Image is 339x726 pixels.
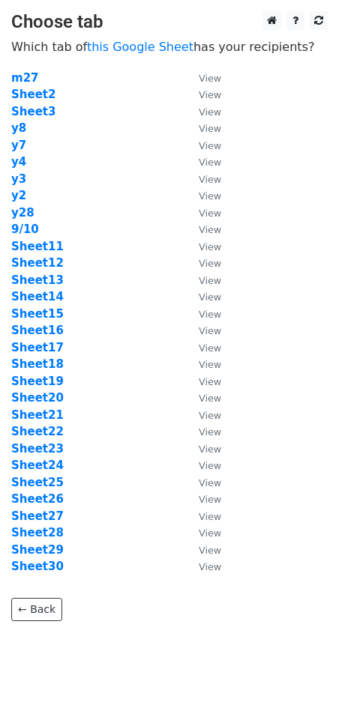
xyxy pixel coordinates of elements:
a: View [184,206,221,220]
small: View [199,460,221,471]
a: View [184,324,221,337]
a: Sheet24 [11,459,64,472]
small: View [199,410,221,421]
small: View [199,106,221,118]
strong: y2 [11,189,26,202]
a: View [184,88,221,101]
a: View [184,492,221,506]
a: View [184,121,221,135]
a: y8 [11,121,26,135]
a: Sheet29 [11,543,64,557]
a: View [184,391,221,405]
small: View [199,123,221,134]
a: View [184,341,221,354]
strong: Sheet3 [11,105,55,118]
a: Sheet12 [11,256,64,270]
small: View [199,224,221,235]
a: View [184,172,221,186]
a: Sheet26 [11,492,64,506]
a: Sheet27 [11,509,64,523]
small: View [199,545,221,556]
a: View [184,526,221,539]
small: View [199,208,221,219]
small: View [199,325,221,336]
a: Sheet19 [11,375,64,388]
a: View [184,560,221,573]
small: View [199,359,221,370]
strong: Sheet30 [11,560,64,573]
a: Sheet23 [11,442,64,456]
small: View [199,494,221,505]
small: View [199,190,221,202]
a: View [184,290,221,303]
strong: Sheet18 [11,357,64,371]
small: View [199,89,221,100]
small: View [199,258,221,269]
a: y3 [11,172,26,186]
a: Sheet21 [11,408,64,422]
a: View [184,442,221,456]
a: View [184,273,221,287]
a: 9/10 [11,223,39,236]
a: y28 [11,206,34,220]
a: Sheet15 [11,307,64,321]
small: View [199,309,221,320]
strong: Sheet22 [11,425,64,438]
a: Sheet11 [11,240,64,253]
small: View [199,477,221,488]
strong: m27 [11,71,39,85]
small: View [199,561,221,572]
small: View [199,291,221,303]
a: Sheet2 [11,88,55,101]
small: View [199,342,221,354]
a: View [184,105,221,118]
a: this Google Sheet [87,40,193,54]
small: View [199,444,221,455]
a: View [184,357,221,371]
a: y7 [11,139,26,152]
small: View [199,157,221,168]
small: View [199,527,221,539]
a: Sheet20 [11,391,64,405]
a: View [184,307,221,321]
small: View [199,511,221,522]
a: View [184,509,221,523]
a: Sheet16 [11,324,64,337]
a: View [184,476,221,489]
a: View [184,425,221,438]
small: View [199,426,221,438]
a: View [184,71,221,85]
a: View [184,139,221,152]
a: View [184,375,221,388]
strong: y4 [11,155,26,169]
small: View [199,140,221,151]
a: Sheet28 [11,526,64,539]
a: Sheet17 [11,341,64,354]
a: Sheet25 [11,476,64,489]
a: View [184,240,221,253]
a: View [184,459,221,472]
h3: Choose tab [11,11,328,33]
a: ← Back [11,598,62,621]
small: View [199,73,221,84]
a: Sheet13 [11,273,64,287]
